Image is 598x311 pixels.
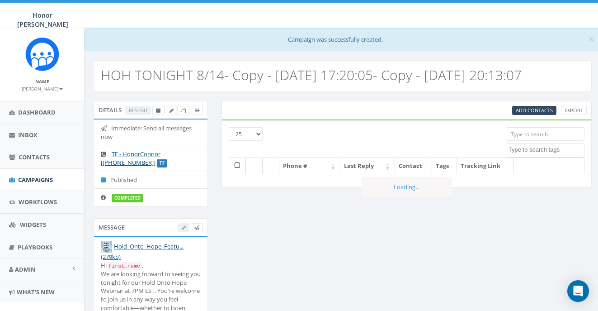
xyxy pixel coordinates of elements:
i: Published [101,177,110,183]
th: Contact [395,158,432,174]
span: Workflows [19,198,57,206]
span: Clone Campaign [181,107,186,114]
span: × [589,33,594,45]
th: Tracking Link [457,158,513,174]
span: What's New [17,288,55,296]
a: Add Contacts [512,106,556,115]
li: Published [94,171,207,189]
code: first_name [107,262,142,270]
span: Admin [15,265,36,273]
label: completed [112,194,143,202]
label: TF [157,159,167,167]
span: View Campaign Delivery Statistics [195,107,199,114]
span: Inbox [18,131,38,139]
th: Tags [432,158,457,174]
textarea: Search [509,146,584,154]
span: Contacts [19,153,50,161]
div: Loading... [362,177,452,197]
i: Immediate: Send all messages now [101,125,111,131]
a: TF - HonorConnor [[PHONE_NUMBER]] [101,150,160,167]
span: Honor [PERSON_NAME] [17,11,68,29]
span: Add Contacts [516,107,553,114]
h2: HOH TONIGHT 8/14- Copy - [DATE] 17:20:05- Copy - [DATE] 20:13:07 [101,67,522,82]
small: Name [35,78,49,85]
span: Campaigns [18,176,53,184]
small: [PERSON_NAME] [22,86,63,92]
img: Rally_Corp_Icon_1.png [25,37,59,71]
div: Message [94,218,208,236]
a: Hold_Onto_Hope_Featu... (279kb) [101,242,184,261]
li: Immediate: Send all messages now [94,120,207,145]
th: Phone # [279,158,340,174]
button: Close [589,34,594,44]
div: Details [94,101,208,119]
a: Export [561,106,587,115]
span: Send Test Message [194,224,199,231]
span: Dashboard [18,108,56,116]
span: Archive Campaign [156,107,161,114]
span: Widgets [20,220,46,229]
input: Type to search [506,127,584,141]
span: Edit Campaign Title [170,107,174,114]
th: Last Reply [340,158,395,174]
span: CSV files only [516,107,553,114]
span: Playbooks [18,243,52,251]
a: [PERSON_NAME] [22,84,63,92]
div: Open Intercom Messenger [567,280,589,302]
